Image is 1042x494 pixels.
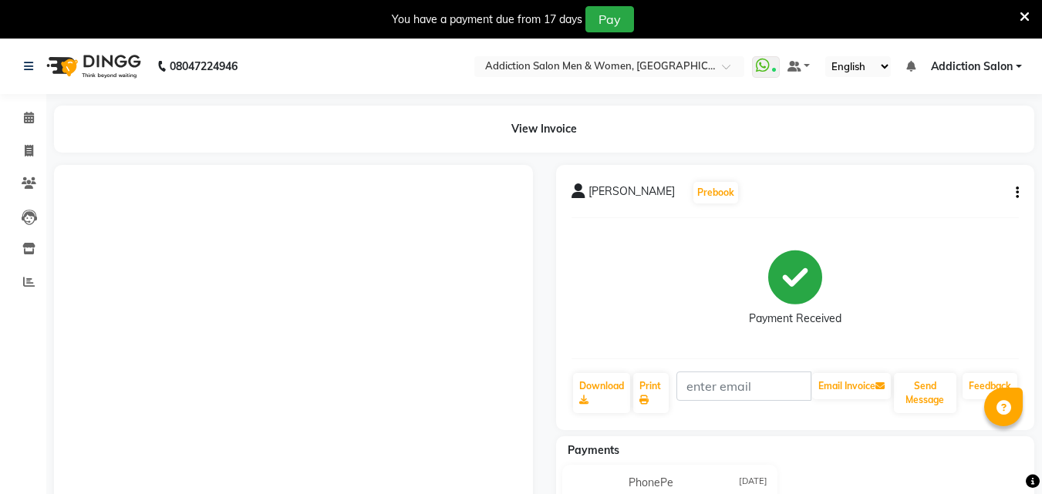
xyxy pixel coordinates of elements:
span: [PERSON_NAME] [588,183,675,205]
span: PhonePe [629,475,673,491]
div: You have a payment due from 17 days [392,12,582,28]
span: Addiction Salon [931,59,1013,75]
span: Payments [568,443,619,457]
div: Payment Received [749,311,841,327]
img: logo [39,45,145,88]
a: Download [573,373,630,413]
button: Pay [585,6,634,32]
a: Feedback [963,373,1017,399]
input: enter email [676,371,811,401]
div: View Invoice [54,106,1034,153]
button: Prebook [693,182,738,203]
b: 08047224946 [170,45,238,88]
a: Print [633,373,669,413]
iframe: chat widget [977,432,1027,479]
button: Send Message [894,373,956,413]
span: [DATE] [739,475,767,491]
button: Email Invoice [812,373,891,399]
